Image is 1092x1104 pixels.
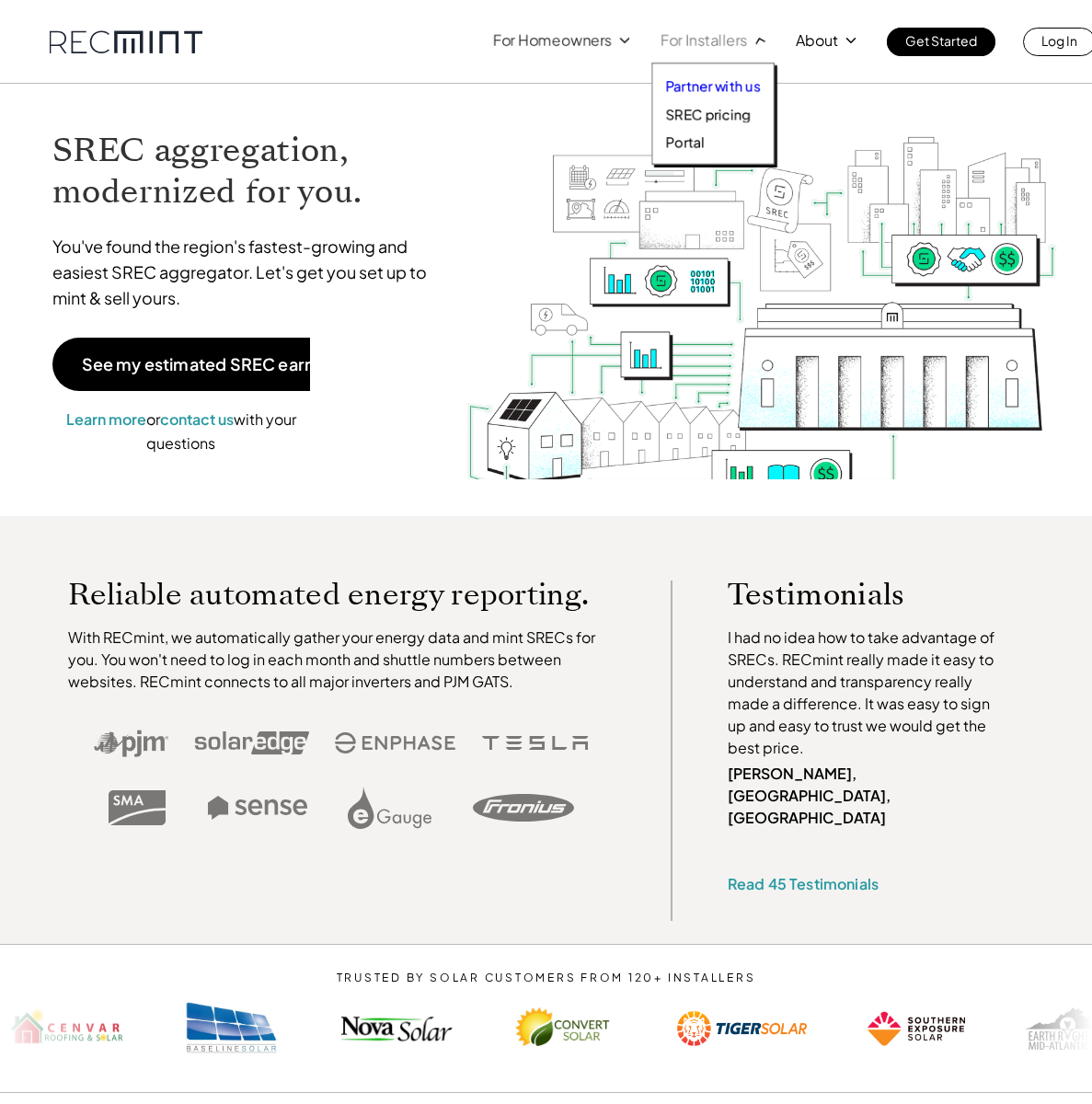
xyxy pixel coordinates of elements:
[82,356,349,373] p: See my estimated SREC earnings
[728,874,879,893] a: Read 45 Testimonials
[796,28,838,53] p: About
[281,972,811,984] p: TRUSTED BY SOLAR CUSTOMERS FROM 120+ INSTALLERS
[52,338,378,391] a: See my estimated SREC earnings
[665,105,761,123] a: SREC pricing
[665,105,751,123] p: SREC pricing
[466,57,1058,533] img: RECmint value cycle
[52,408,310,454] p: or with your questions
[728,627,1002,759] p: I had no idea how to take advantage of SRECs. RECmint really made it easy to understand and trans...
[661,28,747,53] p: For Installers
[493,28,612,53] p: For Homeowners
[728,763,1002,829] p: [PERSON_NAME], [GEOGRAPHIC_DATA], [GEOGRAPHIC_DATA]
[68,581,615,608] p: Reliable automated energy reporting.
[68,627,615,693] p: With RECmint, we automatically gather your energy data and mint SRECs for you. You won't need to ...
[1041,28,1077,53] p: Log In
[52,130,448,213] h1: SREC aggregation, modernized for you.
[905,28,977,53] p: Get Started
[665,76,761,95] a: Partner with us
[665,132,705,151] p: Portal
[52,234,448,311] p: You've found the region's fastest-growing and easiest SREC aggregator. Let's get you set up to mi...
[160,409,234,429] a: contact us
[66,409,146,429] a: Learn more
[728,581,1002,608] p: Testimonials
[665,132,761,151] a: Portal
[887,28,995,56] a: Get Started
